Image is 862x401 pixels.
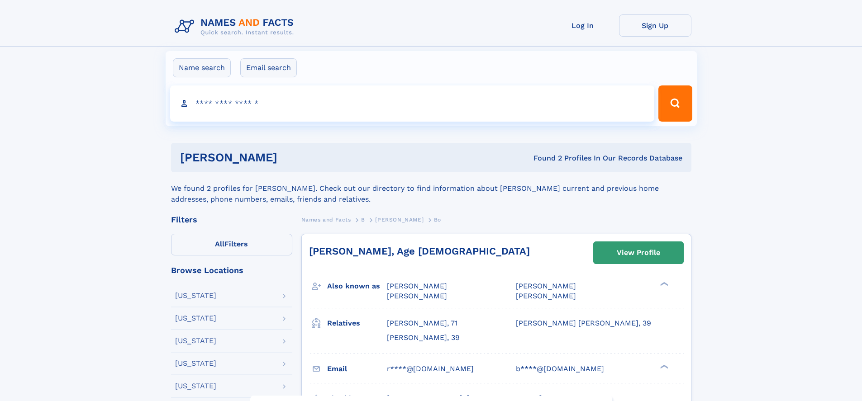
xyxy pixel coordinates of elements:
a: Log In [547,14,619,37]
h3: Also known as [327,278,387,294]
span: [PERSON_NAME] [387,292,447,300]
div: Browse Locations [171,266,292,274]
label: Filters [171,234,292,255]
div: [US_STATE] [175,382,216,390]
button: Search Button [658,85,692,122]
div: [US_STATE] [175,315,216,322]
div: ❯ [658,281,669,287]
span: All [215,240,224,248]
a: [PERSON_NAME] [375,214,424,225]
a: Names and Facts [301,214,351,225]
a: B [361,214,365,225]
a: View Profile [594,242,683,264]
label: Name search [173,58,231,77]
a: Sign Up [619,14,691,37]
span: B [361,217,365,223]
h3: Relatives [327,316,387,331]
img: Logo Names and Facts [171,14,301,39]
span: [PERSON_NAME] [516,282,576,290]
div: Filters [171,216,292,224]
div: Found 2 Profiles In Our Records Database [405,153,682,163]
label: Email search [240,58,297,77]
span: [PERSON_NAME] [387,282,447,290]
div: [US_STATE] [175,360,216,367]
a: [PERSON_NAME], 71 [387,318,457,328]
span: [PERSON_NAME] [375,217,424,223]
h3: Email [327,361,387,377]
a: [PERSON_NAME] [PERSON_NAME], 39 [516,318,651,328]
input: search input [170,85,655,122]
div: We found 2 profiles for [PERSON_NAME]. Check out our directory to find information about [PERSON_... [171,172,691,205]
div: View Profile [617,242,660,263]
h1: [PERSON_NAME] [180,152,405,163]
span: Bo [434,217,441,223]
div: ❯ [658,363,669,369]
a: [PERSON_NAME], Age [DEMOGRAPHIC_DATA] [309,245,530,257]
div: [US_STATE] [175,292,216,299]
a: [PERSON_NAME], 39 [387,333,460,343]
span: [PERSON_NAME] [516,292,576,300]
div: [US_STATE] [175,337,216,344]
